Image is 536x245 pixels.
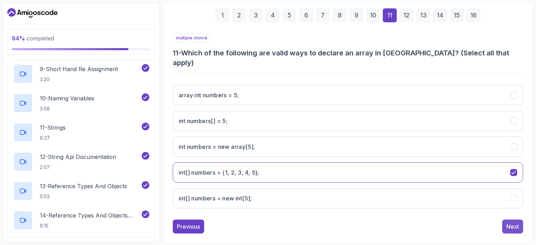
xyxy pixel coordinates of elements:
h3: int[] numbers = new int[5]; [179,194,252,202]
button: 13-Reference Types And Objects5:03 [13,181,149,201]
button: int numbers = new array[5]; [173,137,523,157]
button: array int numbers = 5; [173,85,523,105]
p: 14 - Reference Types And Objects Diferences [40,211,140,220]
h3: int[] numbers = {1, 2, 3, 4, 5}; [179,168,259,177]
p: 12 - String Api Documentation [40,153,116,161]
button: 9-Short Hand Re Assignment3:20 [13,64,149,84]
button: 10-Naming Variables3:08 [13,93,149,113]
button: 12-String Api Documentation2:07 [13,152,149,171]
h3: int numbers = new array[5]; [179,143,255,151]
button: Next [502,220,523,233]
p: multiple choice [173,33,210,43]
div: 12 [400,8,414,22]
div: 11 [383,8,397,22]
button: int[] numbers = new int[5]; [173,188,523,208]
span: completed [12,35,54,42]
p: 6:15 [40,222,140,229]
button: int[] numbers = {1, 2, 3, 4, 5}; [173,162,523,183]
a: Dashboard [7,7,58,18]
p: 11 - Strings [40,123,66,132]
button: 11-Strings6:37 [13,123,149,142]
div: Previous [177,222,200,231]
p: 3:20 [40,76,118,83]
div: 8 [333,8,347,22]
div: 1 [215,8,229,22]
div: 9 [349,8,363,22]
span: 84 % [12,35,25,42]
p: 2:07 [40,164,116,171]
p: 5:03 [40,193,127,200]
div: 6 [299,8,313,22]
p: 13 - Reference Types And Objects [40,182,127,190]
button: int numbers[] = 5; [173,111,523,131]
p: 3:08 [40,105,94,112]
div: 3 [249,8,263,22]
button: 14-Reference Types And Objects Diferences6:15 [13,210,149,230]
p: 9 - Short Hand Re Assignment [40,65,118,73]
div: 4 [266,8,280,22]
div: 15 [450,8,464,22]
div: 7 [316,8,330,22]
div: 10 [366,8,380,22]
div: 2 [232,8,246,22]
button: Previous [173,220,204,233]
div: 13 [416,8,430,22]
h3: 11 - Which of the following are valid ways to declare an array in [GEOGRAPHIC_DATA]? (Select all ... [173,48,523,68]
p: 6:37 [40,135,66,141]
h3: array int numbers = 5; [179,91,239,99]
h3: int numbers[] = 5; [179,117,228,125]
div: 14 [433,8,447,22]
p: 10 - Naming Variables [40,94,94,102]
div: 5 [282,8,296,22]
div: 16 [467,8,481,22]
div: Next [506,222,519,231]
